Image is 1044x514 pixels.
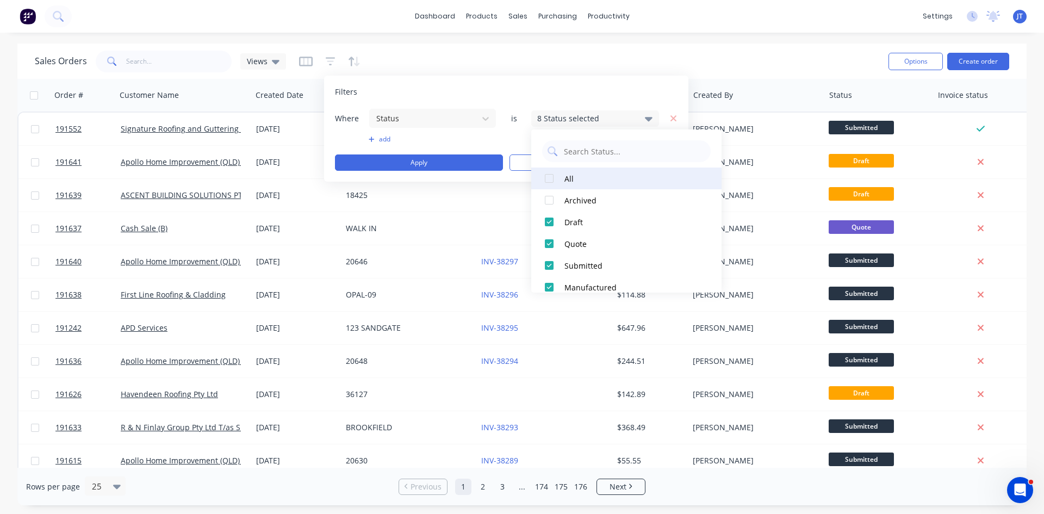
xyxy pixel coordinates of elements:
[121,323,167,333] a: APD Services
[531,233,722,255] button: Quote
[55,146,121,178] a: 191641
[564,260,695,271] div: Submitted
[55,289,82,300] span: 191638
[829,353,894,367] span: Submitted
[693,289,813,300] div: [PERSON_NAME]
[1017,11,1023,21] span: JT
[481,289,518,300] a: INV-38296
[533,8,582,24] div: purchasing
[55,444,121,477] a: 191615
[531,168,722,189] button: All
[55,356,82,367] span: 191636
[346,289,467,300] div: OPAL-09
[829,187,894,201] span: Draft
[121,190,263,200] a: ASCENT BUILDING SOLUTIONS PTY LTD
[693,455,813,466] div: [PERSON_NAME]
[481,455,518,466] a: INV-38289
[54,90,83,101] div: Order #
[693,90,733,101] div: Created By
[346,223,467,234] div: WALK IN
[494,479,511,495] a: Page 3
[256,223,337,234] div: [DATE]
[121,455,266,466] a: Apollo Home Improvement (QLD) Pty Ltd
[829,419,894,433] span: Submitted
[256,157,337,168] div: [DATE]
[829,386,894,400] span: Draft
[55,157,82,168] span: 191641
[564,195,695,206] div: Archived
[256,289,337,300] div: [DATE]
[121,157,266,167] a: Apollo Home Improvement (QLD) Pty Ltd
[829,453,894,466] span: Submitted
[564,173,695,184] div: All
[247,55,268,67] span: Views
[55,345,121,377] a: 191636
[256,256,337,267] div: [DATE]
[346,190,467,201] div: 18425
[829,253,894,267] span: Submitted
[533,479,550,495] a: Page 174
[346,256,467,267] div: 20646
[35,56,87,66] h1: Sales Orders
[829,220,894,234] span: Quote
[617,289,681,300] div: $114.88
[411,481,442,492] span: Previous
[514,479,530,495] a: Jump forward
[693,223,813,234] div: [PERSON_NAME]
[256,422,337,433] div: [DATE]
[531,255,722,276] button: Submitted
[121,289,226,300] a: First Line Roofing & Cladding
[888,53,943,70] button: Options
[346,422,467,433] div: BROOKFIELD
[693,256,813,267] div: [PERSON_NAME]
[553,479,569,495] a: Page 175
[55,123,82,134] span: 191552
[121,223,167,233] a: Cash Sale (B)
[20,8,36,24] img: Factory
[829,121,894,134] span: Submitted
[531,211,722,233] button: Draft
[121,422,279,432] a: R & N Finlay Group Pty Ltd T/as Sustainable
[947,53,1009,70] button: Create order
[617,422,681,433] div: $368.49
[597,481,645,492] a: Next page
[693,190,813,201] div: [PERSON_NAME]
[537,113,636,124] div: 8 Status selected
[346,389,467,400] div: 36127
[55,389,82,400] span: 191626
[693,123,813,134] div: [PERSON_NAME]
[256,90,303,101] div: Created Date
[573,479,589,495] a: Page 176
[693,389,813,400] div: [PERSON_NAME]
[26,481,80,492] span: Rows per page
[829,287,894,300] span: Submitted
[55,278,121,311] a: 191638
[564,282,695,293] div: Manufactured
[503,113,525,124] span: is
[121,123,340,134] a: Signature Roofing and Guttering - DJW Constructions Pty Ltd
[531,189,722,211] button: Archived
[564,216,695,228] div: Draft
[369,135,496,144] button: add
[55,223,82,234] span: 191637
[829,154,894,168] span: Draft
[256,190,337,201] div: [DATE]
[126,51,232,72] input: Search...
[829,320,894,333] span: Submitted
[55,323,82,333] span: 191242
[582,8,635,24] div: productivity
[121,356,266,366] a: Apollo Home Improvement (QLD) Pty Ltd
[346,455,467,466] div: 20630
[394,479,650,495] ul: Pagination
[256,323,337,333] div: [DATE]
[121,256,266,267] a: Apollo Home Improvement (QLD) Pty Ltd
[617,356,681,367] div: $244.51
[617,455,681,466] div: $55.55
[346,356,467,367] div: 20648
[481,356,518,366] a: INV-38294
[256,356,337,367] div: [DATE]
[917,8,958,24] div: settings
[564,238,695,250] div: Quote
[55,245,121,278] a: 191640
[335,113,368,124] span: Where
